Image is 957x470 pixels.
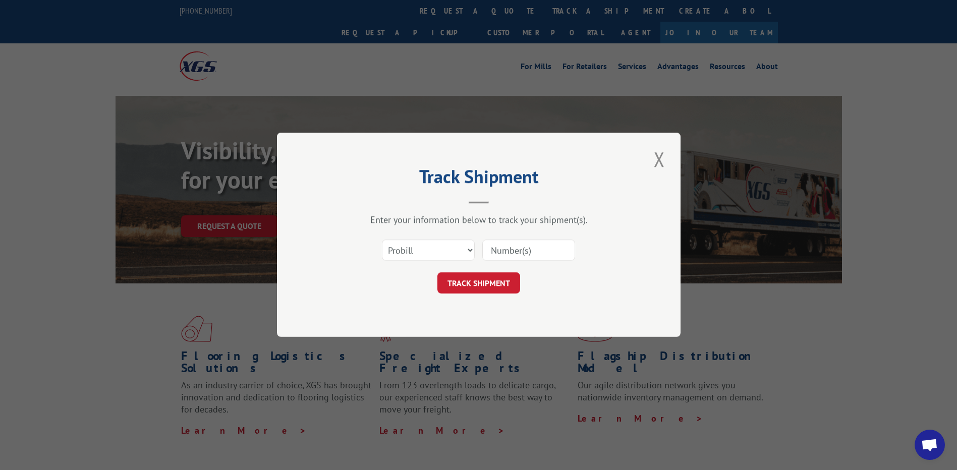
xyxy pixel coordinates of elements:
input: Number(s) [482,240,575,261]
button: Close modal [651,145,668,173]
h2: Track Shipment [327,169,630,189]
button: TRACK SHIPMENT [437,273,520,294]
a: Open chat [915,430,945,460]
div: Enter your information below to track your shipment(s). [327,214,630,226]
